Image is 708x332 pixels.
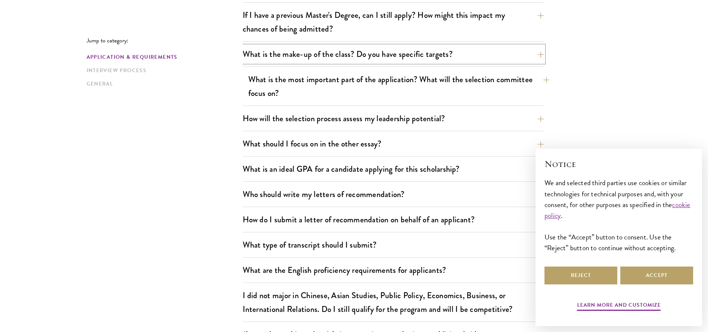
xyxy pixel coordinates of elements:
a: General [87,80,238,88]
button: If I have a previous Master's Degree, can I still apply? How might this impact my chances of bein... [243,7,544,37]
button: I did not major in Chinese, Asian Studies, Public Policy, Economics, Business, or International R... [243,287,544,318]
a: Interview Process [87,67,238,74]
button: What is an ideal GPA for a candidate applying for this scholarship? [243,161,544,177]
div: We and selected third parties use cookies or similar technologies for technical purposes and, wit... [544,177,693,253]
button: Learn more and customize [577,300,661,312]
button: Who should write my letters of recommendation? [243,186,544,203]
button: Reject [544,267,617,284]
a: Application & Requirements [87,53,238,61]
button: Accept [620,267,693,284]
button: What type of transcript should I submit? [243,236,544,253]
button: What is the make-up of the class? Do you have specific targets? [243,46,544,62]
button: What should I focus on in the other essay? [243,135,544,152]
a: cookie policy [544,199,691,221]
button: What is the most important part of the application? What will the selection committee focus on? [248,71,549,101]
button: How will the selection process assess my leadership potential? [243,110,544,127]
button: What are the English proficiency requirements for applicants? [243,262,544,278]
p: Jump to category: [87,37,243,44]
h2: Notice [544,158,693,170]
button: How do I submit a letter of recommendation on behalf of an applicant? [243,211,544,228]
